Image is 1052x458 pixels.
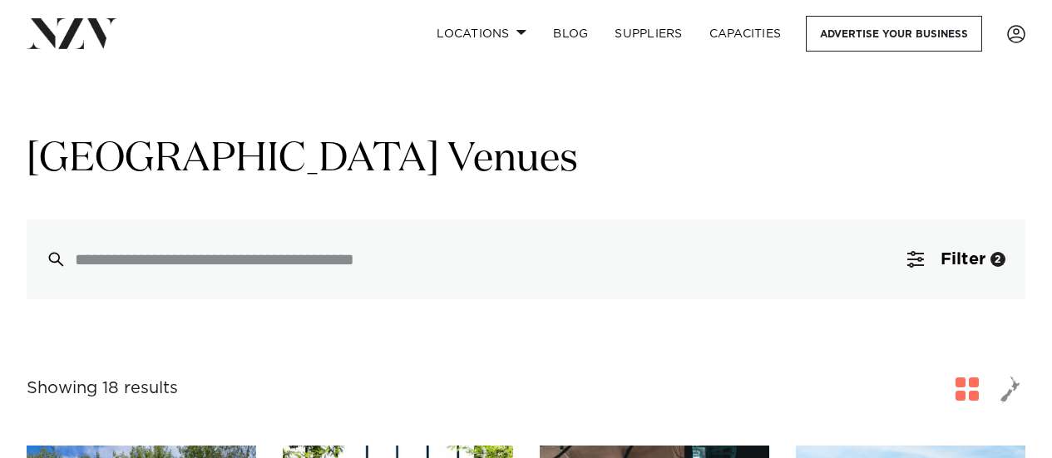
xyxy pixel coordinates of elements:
[540,16,601,52] a: BLOG
[696,16,795,52] a: Capacities
[941,251,985,268] span: Filter
[27,18,117,48] img: nzv-logo.png
[27,134,1025,186] h1: [GEOGRAPHIC_DATA] Venues
[806,16,982,52] a: Advertise your business
[423,16,540,52] a: Locations
[27,376,178,401] div: Showing 18 results
[990,252,1005,267] div: 2
[887,219,1025,299] button: Filter2
[601,16,695,52] a: SUPPLIERS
